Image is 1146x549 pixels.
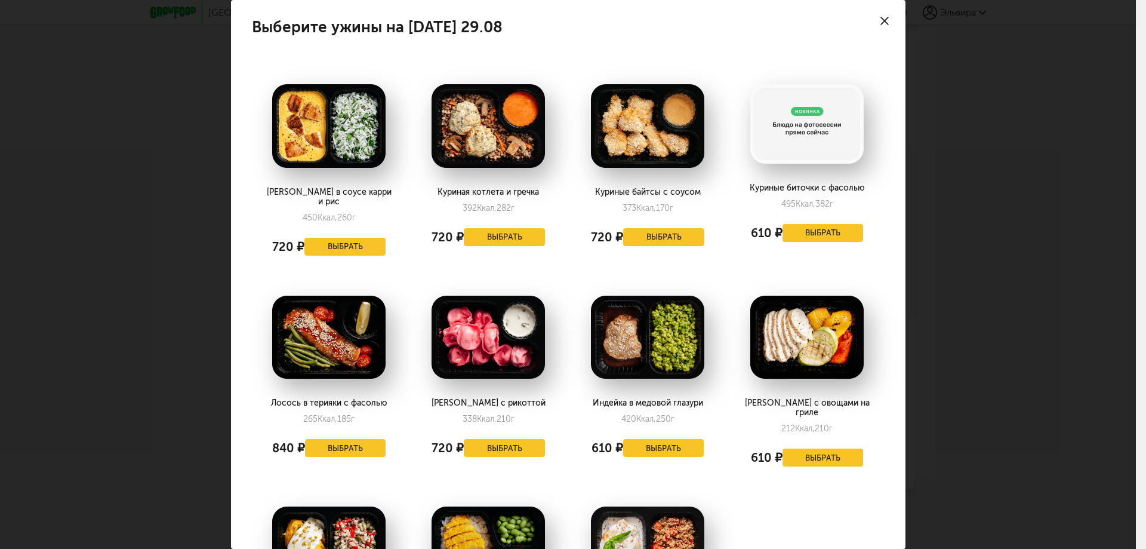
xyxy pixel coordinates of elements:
img: big_PWyqym2mdqCAeLXC.png [272,296,386,379]
h4: Выберите ужины на [DATE] 29.08 [252,21,503,33]
div: 212 210 [781,424,833,434]
div: 610 ₽ [592,436,623,460]
div: Куриные байтсы с соусом [582,188,713,197]
div: Индейка в медовой глазури [582,398,713,408]
div: 450 260 [303,213,356,223]
div: 720 ₽ [272,235,304,259]
span: Ккал, [636,414,656,424]
div: [PERSON_NAME] в соусе карри и рис [263,188,394,207]
div: [PERSON_NAME] с рикоттой [423,398,553,408]
div: 338 210 [463,414,515,424]
div: 373 170 [623,203,673,213]
button: Выбрать [783,449,864,467]
span: Ккал, [636,203,656,213]
span: Ккал, [318,414,337,424]
div: [PERSON_NAME] с овощами на гриле [741,398,872,418]
button: Выбрать [464,228,545,246]
button: Выбрать [623,439,704,457]
img: big_noimage.png [750,84,864,164]
img: big_zE3OJouargrLql6B.png [432,84,545,168]
div: 265 185 [303,414,355,424]
div: 840 ₽ [272,436,305,460]
img: big_pwPlUI2FPXITTH3Z.png [591,84,704,168]
img: big_gCmX0bBp7WDOZyu5.png [272,84,386,168]
button: Выбрать [783,224,864,242]
span: г [352,213,356,223]
span: г [351,414,355,424]
span: г [511,414,515,424]
div: Лосось в терияки с фасолью [263,398,394,408]
div: Куриная котлета и гречка [423,188,553,197]
button: Выбрать [464,439,545,457]
div: 720 ₽ [591,225,623,249]
div: 495 382 [781,199,833,209]
button: Выбрать [623,228,704,246]
img: big_BZtb2hnABZbDWl1Q.png [591,296,704,379]
span: Ккал, [796,199,815,209]
div: 720 ₽ [432,436,464,460]
span: г [829,424,833,434]
div: 420 250 [621,414,674,424]
span: г [671,414,674,424]
img: big_tsROXB5P9kwqKV4s.png [432,296,545,379]
span: Ккал, [477,203,497,213]
div: 610 ₽ [751,221,783,245]
div: 720 ₽ [432,225,464,249]
div: Куриные биточки с фасолью [741,183,872,193]
span: Ккал, [795,424,815,434]
span: Ккал, [477,414,497,424]
span: Ккал, [318,213,337,223]
div: 392 282 [463,203,515,213]
span: г [670,203,673,213]
img: big_u4gUFyGI04g4Uk5Q.png [750,296,864,379]
button: Выбрать [304,238,386,256]
button: Выбрать [305,439,386,457]
span: г [830,199,833,209]
div: 610 ₽ [751,446,783,470]
span: г [511,203,515,213]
